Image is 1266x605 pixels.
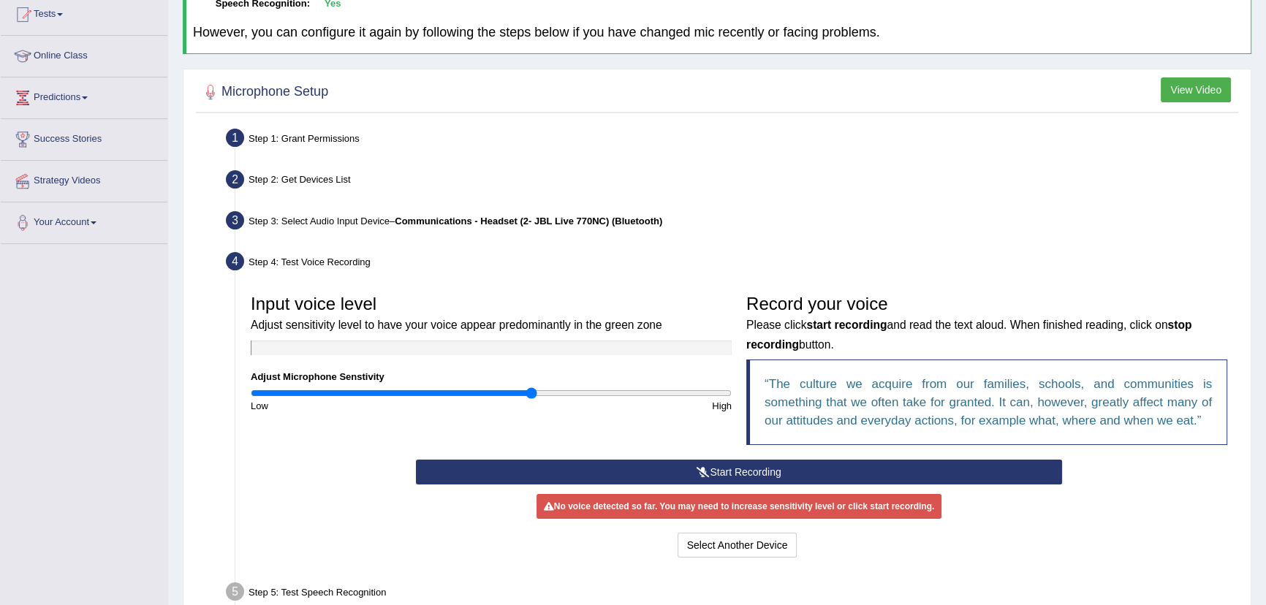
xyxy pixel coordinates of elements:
b: start recording [806,319,887,331]
div: Step 4: Test Voice Recording [219,248,1244,280]
h3: Record your voice [746,294,1227,352]
span: – [390,216,662,227]
h2: Microphone Setup [200,81,328,103]
b: stop recording [746,319,1191,350]
div: Step 3: Select Audio Input Device [219,207,1244,239]
div: Low [243,399,491,413]
a: Strategy Videos [1,161,167,197]
a: Success Stories [1,119,167,156]
small: Please click and read the text aloud. When finished reading, click on button. [746,319,1191,350]
div: High [491,399,739,413]
label: Adjust Microphone Senstivity [251,370,384,384]
div: No voice detected so far. You may need to increase sensitivity level or click start recording. [537,494,941,519]
a: Your Account [1,202,167,239]
small: Adjust sensitivity level to have your voice appear predominantly in the green zone [251,319,662,331]
button: View Video [1161,77,1231,102]
div: Step 1: Grant Permissions [219,124,1244,156]
b: Communications - Headset (2- JBL Live 770NC) (Bluetooth) [395,216,662,227]
q: The culture we acquire from our families, schools, and communities is something that we often tak... [765,377,1212,427]
button: Start Recording [416,460,1062,484]
h4: However, you can configure it again by following the steps below if you have changed mic recently... [193,26,1244,40]
h3: Input voice level [251,294,732,333]
a: Online Class [1,36,167,72]
div: Step 2: Get Devices List [219,166,1244,198]
button: Select Another Device [678,533,797,558]
a: Predictions [1,77,167,114]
